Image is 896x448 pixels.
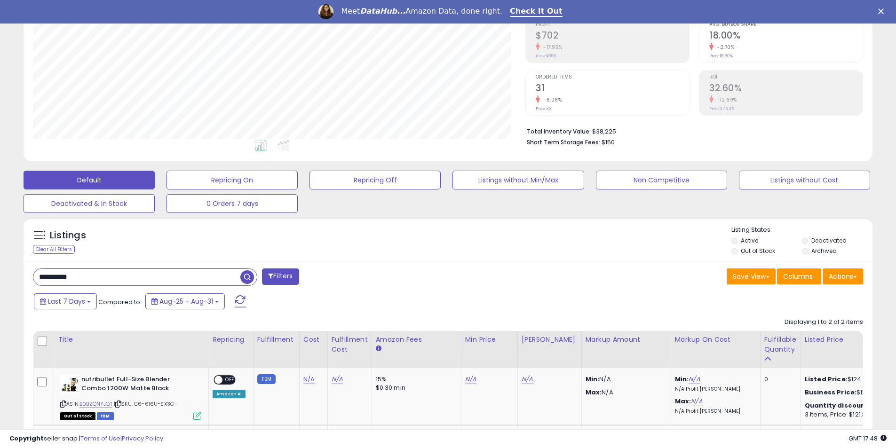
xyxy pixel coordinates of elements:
label: Out of Stock [741,247,775,255]
div: Fulfillment Cost [332,335,368,354]
small: -2.70% [714,44,734,51]
div: Close [878,8,888,14]
div: Repricing [213,335,249,345]
div: Cost [303,335,324,345]
span: OFF [222,376,238,384]
div: 0 [764,375,793,384]
button: Save View [727,268,776,284]
b: Listed Price: [805,375,848,384]
span: All listings that are currently out of stock and unavailable for purchase on Amazon [60,412,95,420]
div: Amazon AI [213,390,246,398]
label: Active [741,236,758,244]
span: Profit [536,22,689,27]
p: N/A Profit [PERSON_NAME] [675,408,753,415]
button: Default [24,171,155,189]
b: Max: [675,397,691,406]
span: 2025-09-10 17:48 GMT [848,434,887,443]
div: Meet Amazon Data, done right. [341,7,502,16]
div: Min Price [465,335,514,345]
b: Quantity discounts [805,401,872,410]
span: FBM [97,412,114,420]
small: Amazon Fees. [376,345,381,353]
small: Prev: 33 [536,106,552,111]
div: Displaying 1 to 2 of 2 items [785,318,863,327]
button: 0 Orders 7 days [167,194,298,213]
button: Aug-25 - Aug-31 [145,293,225,309]
li: $38,225 [527,125,856,136]
div: seller snap | | [9,434,163,443]
small: Prev: $856 [536,53,556,59]
span: Last 7 Days [48,297,85,306]
button: Filters [262,268,299,285]
button: Repricing On [167,171,298,189]
span: ROI [709,75,863,80]
h2: 32.60% [709,83,863,95]
b: Business Price: [805,388,856,397]
p: N/A [586,388,664,397]
button: Repricing Off [309,171,441,189]
a: Check It Out [510,7,563,17]
h2: 31 [536,83,689,95]
a: N/A [689,375,700,384]
b: Min: [675,375,689,384]
th: The percentage added to the cost of goods (COGS) that forms the calculator for Min & Max prices. [671,331,760,368]
div: $122.49 [805,388,883,397]
div: : [805,401,883,410]
button: Actions [823,268,863,284]
a: N/A [522,375,533,384]
a: B0BZQNYJQT [79,400,112,408]
div: Markup on Cost [675,335,756,345]
button: Listings without Cost [739,171,870,189]
div: 3 Items, Price: $121.87 [805,410,883,419]
h5: Listings [50,229,86,242]
strong: Max: [586,388,602,397]
span: Ordered Items [536,75,689,80]
b: nutribullet Full-Size Blender Combo 1200W Matte Black [81,375,196,395]
h2: $702 [536,30,689,43]
button: Columns [777,268,821,284]
div: ASIN: [60,375,201,419]
div: 15% [376,375,454,384]
p: Listing States: [731,226,872,235]
span: $150 [602,138,615,147]
small: -6.06% [540,96,562,103]
small: FBM [257,374,276,384]
span: Aug-25 - Aug-31 [159,297,213,306]
a: N/A [332,375,343,384]
h2: 18.00% [709,30,863,43]
div: $124.99 [805,375,883,384]
span: Compared to: [98,298,142,307]
div: Markup Amount [586,335,667,345]
button: Last 7 Days [34,293,97,309]
span: Avg. Buybox Share [709,22,863,27]
div: Listed Price [805,335,886,345]
strong: Min: [586,375,600,384]
button: Non Competitive [596,171,727,189]
a: Terms of Use [80,434,120,443]
b: Total Inventory Value: [527,127,591,135]
a: Privacy Policy [122,434,163,443]
small: -17.99% [540,44,563,51]
small: -12.69% [714,96,737,103]
img: Profile image for Georgie [318,4,333,19]
div: [PERSON_NAME] [522,335,578,345]
div: Fulfillment [257,335,295,345]
label: Archived [811,247,837,255]
small: Prev: 37.34% [709,106,734,111]
div: Fulfillable Quantity [764,335,797,354]
p: N/A [586,375,664,384]
a: N/A [691,397,702,406]
a: N/A [303,375,315,384]
img: 41It4QZ+VwL._SL40_.jpg [60,375,79,394]
label: Deactivated [811,236,847,244]
strong: Copyright [9,434,44,443]
div: $0.30 min [376,384,454,392]
button: Listings without Min/Max [452,171,584,189]
button: Deactivated & In Stock [24,194,155,213]
span: | SKU: C6-616U-SX3G [114,400,174,408]
b: Short Term Storage Fees: [527,138,600,146]
a: N/A [465,375,476,384]
span: Columns [783,272,813,281]
div: Amazon Fees [376,335,457,345]
small: Prev: 18.50% [709,53,733,59]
